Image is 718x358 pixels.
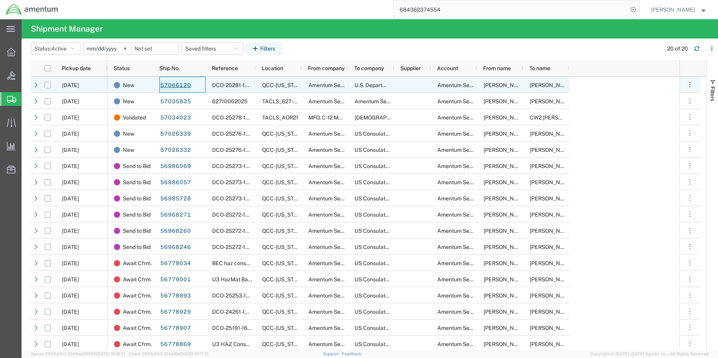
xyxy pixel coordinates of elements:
span: Send to Bid [123,190,151,207]
span: New [123,126,134,142]
span: Amentum Services, Inc. [308,179,366,185]
input: Not set [84,43,131,54]
span: DCO-25253-168014 [212,292,262,299]
span: DCO-25191-165261 [212,325,260,331]
span: QCC-Texas [262,228,305,234]
span: 10/10/2025 [62,179,79,185]
span: Amentum Services, Inc [437,292,494,299]
span: Jason Martin [484,228,527,234]
input: Not set [131,43,179,54]
span: DCO-25281-169279 [212,82,261,88]
span: Rebecca Thorstenson [484,82,527,88]
span: Jason Martin [484,163,527,169]
input: Search for shipment number, reference number [394,0,628,19]
span: Amentum Services, Inc [437,341,494,347]
span: Amentum Services, Inc [437,195,494,202]
span: QCC-Texas [262,276,305,282]
span: DCO-25273-168931 [212,163,262,169]
span: 09/10/2025 [62,325,79,331]
a: 57034023 [160,112,191,124]
span: Jason Martin [484,212,527,218]
span: Filters [710,86,716,101]
span: 09/10/2025 [62,309,79,315]
span: Jason Martin [484,147,527,153]
span: DCO-25273-168932 [212,179,263,185]
span: To name [529,65,550,71]
span: U3 HAZ Console Batch 4 [212,341,274,347]
span: Jason Martin [484,179,527,185]
span: Jason Martin [484,309,527,315]
span: Jason Martin [484,292,527,299]
a: 57026332 [160,144,191,156]
span: Annah Gichimu [530,309,574,315]
span: Amentum Services, Inc [437,228,494,234]
span: QCC-Texas [262,212,305,218]
span: Amentum Services, Inc. [308,341,366,347]
span: Amentum Services, Inc. [308,212,366,218]
span: Send to Bid [123,158,151,174]
button: Filters [246,42,282,55]
span: Ship No. [159,65,180,71]
span: New [123,93,134,109]
span: Validated [123,109,146,126]
span: MFO, C-12 Maintenance / AOR21 [308,114,387,121]
span: David Callahan [484,98,527,104]
a: 56778869 [160,338,191,351]
span: Amentum Services, Inc. [308,228,366,234]
span: Copyright © [DATE]-[DATE] Agistix Inc., All Rights Reserved [590,351,709,357]
span: Await Cfrm. [123,287,152,304]
span: DCO-25272-168840 [212,244,263,250]
span: US Consulate General [355,325,409,331]
span: BEC haz console 9/10 [212,260,266,266]
span: From name [483,65,511,71]
span: New [123,142,134,158]
span: 10/07/2025 [62,195,79,202]
a: 56968260 [160,225,191,237]
span: Send to Bid [123,207,151,223]
span: QCC-Texas [262,195,305,202]
span: Amentum Services, Inc [437,147,494,153]
span: US Consulate General [355,163,409,169]
span: DCO-25272-168842 [212,212,262,218]
span: Amentum Services, Inc [437,179,494,185]
span: Account [437,65,458,71]
span: US Army E CO 1 214TH REG [355,114,475,121]
span: Await Cfrm. [123,320,152,336]
span: 10/08/2025 [62,82,79,88]
a: 56986057 [160,176,191,189]
div: 20 of 20 [667,45,688,53]
span: Amentum Services, Inc. [308,292,366,299]
span: QCC-Texas [262,131,305,137]
span: QCC-Texas [262,163,305,169]
span: Amentum Services, Inc. [355,98,412,104]
span: 10/07/2025 [62,244,79,250]
a: 56778929 [160,306,191,318]
span: To company [354,65,384,71]
span: 10/06/2025 [62,98,79,104]
span: TACLS_627-Salt Lake City, UT [262,98,406,104]
span: QCC-Texas [262,179,305,185]
span: 10/03/2025 [62,131,79,137]
span: Active [51,45,67,52]
span: 62710062025 [212,98,248,104]
span: Jason Martin [484,325,527,331]
a: 56986069 [160,160,191,173]
span: Annah Gichimu [530,179,574,185]
span: US Consulate General [355,131,409,137]
span: Amentum Services, Inc [437,98,494,104]
span: Pickup date [62,65,91,71]
span: QCC-Texas [262,147,305,153]
span: 10/07/2025 [62,341,79,347]
a: Feedback [342,351,362,356]
img: logo [5,4,59,15]
span: Amentum Services, Inc [437,212,494,218]
span: 10/07/2025 [62,114,79,121]
span: Send to Bid [123,223,151,239]
span: 10/07/2025 [62,276,79,282]
a: 56968246 [160,241,191,254]
span: 10/07/2025 [62,212,79,218]
span: Annah Gichimu [530,212,574,218]
span: Client: 2025.20.0-314a16e [129,351,209,356]
span: Send to Bid [123,174,151,190]
span: From company [308,65,345,71]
